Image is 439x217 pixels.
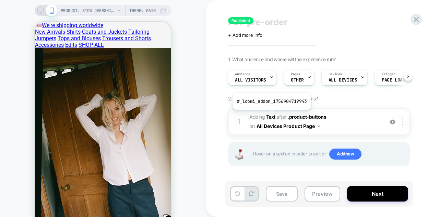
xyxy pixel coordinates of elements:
[390,119,395,125] img: crossed eye
[44,20,69,26] a: SHOP ALL
[128,192,134,199] button: Close teaser
[382,72,395,77] span: Trigger
[329,72,342,77] span: Devices
[249,122,254,130] span: on
[23,13,66,20] a: Tops and Blouses
[329,149,361,160] span: Add new
[45,204,91,209] span: Join Us For 10% Off
[228,96,318,101] span: 2. Which changes the experience contains?
[93,7,115,13] a: Tailoring
[382,78,405,83] span: Page Load
[257,121,320,131] button: All Devices Product Page
[228,56,335,62] span: 1. What audience and where will the experience run?
[347,186,408,202] button: Next
[287,114,326,120] span: .product-buttons
[402,118,403,126] img: close
[47,7,92,13] a: Coats and Jackets
[61,5,116,16] span: PRODUCT: Stow Overshirt: Brushed Twill, Mocha
[291,72,300,77] span: Pages
[276,114,286,120] span: AFTER
[318,125,320,127] img: down arrow
[30,20,42,26] a: Edits
[7,197,129,215] div: Join Us For 10% OffClose teaser
[232,149,246,160] img: Joystick
[228,17,253,24] span: Published
[235,78,266,83] span: All Visitors
[266,186,298,202] button: Save
[228,32,262,38] span: + Add more info
[236,115,242,129] div: 1
[235,72,250,77] span: Audience
[67,13,116,20] a: Trousers and Shorts
[266,114,275,120] b: Text
[253,149,406,160] span: Hover on a section in order to edit or
[32,7,46,13] a: Shirts
[129,5,156,16] span: Theme: MAIN
[249,114,275,120] span: Adding
[228,17,288,27] span: PDP pre-order
[305,186,340,202] button: Preview
[291,78,304,83] span: OTHER
[329,78,357,83] span: ALL DEVICES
